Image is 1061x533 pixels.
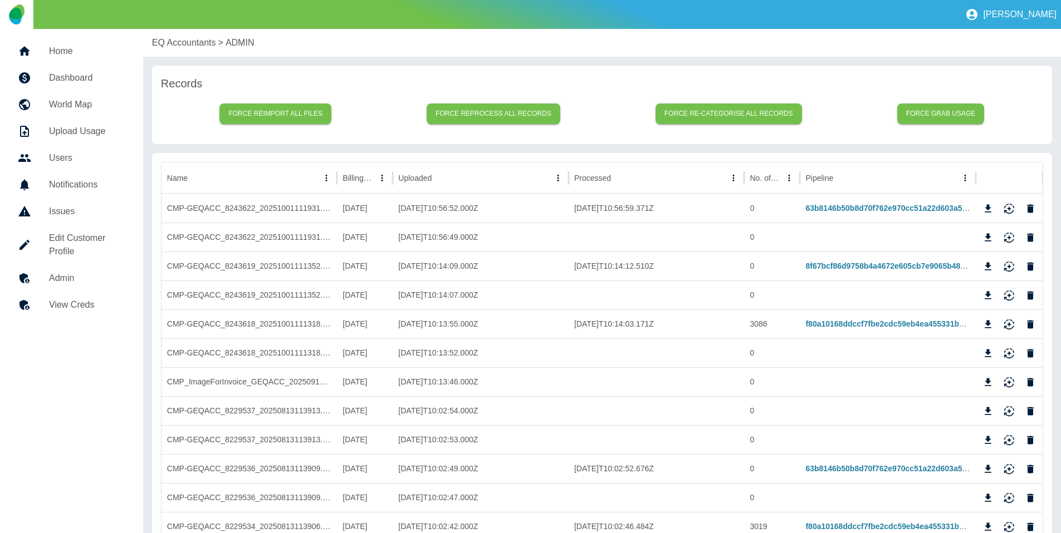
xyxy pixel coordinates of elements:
[393,280,569,309] div: 2025-10-01T10:14:07.000Z
[980,200,996,217] button: Download
[319,170,334,186] button: Name column menu
[744,309,800,338] div: 3086
[980,403,996,420] button: Download
[162,425,338,454] div: CMP-GEQACC_8229537_20250813113913.ZIP;
[9,292,134,318] a: View Creds
[337,194,393,223] div: 12/09/2025
[744,425,800,454] div: 0
[574,174,611,182] div: Processed
[961,3,1061,26] button: [PERSON_NAME]
[162,280,338,309] div: CMP-GEQACC_8243619_20251001111352.ZIP;
[218,36,223,50] p: >
[744,280,800,309] div: 0
[9,91,134,118] a: World Map
[957,170,973,186] button: Pipeline column menu
[374,170,390,186] button: Billing Date column menu
[393,309,569,338] div: 2025-10-01T10:13:55.000Z
[1001,403,1018,420] button: Reimport
[162,396,338,425] div: CMP-GEQACC_8229537_20250813113913.csv
[1022,461,1039,477] button: Delete
[1001,287,1018,304] button: Reimport
[1001,229,1018,246] button: Reimport
[49,151,125,165] h5: Users
[805,174,833,182] div: Pipeline
[9,118,134,145] a: Upload Usage
[980,490,996,506] button: Download
[343,174,373,182] div: Billing Date
[393,367,569,396] div: 2025-10-01T10:13:46.000Z
[744,483,800,512] div: 0
[9,198,134,225] a: Issues
[393,251,569,280] div: 2025-10-01T10:14:09.000Z
[393,396,569,425] div: 2025-08-14T10:02:54.000Z
[744,396,800,425] div: 0
[393,194,569,223] div: 2025-10-01T10:56:52.000Z
[1001,345,1018,362] button: Reimport
[9,145,134,171] a: Users
[9,265,134,292] a: Admin
[980,461,996,477] button: Download
[1022,432,1039,448] button: Delete
[9,4,24,24] img: Logo
[1001,490,1018,506] button: Reimport
[162,367,338,396] div: CMP_ImageForInvoice_GEQACC_20250911_72959073_20250912_025607.PDF;
[9,65,134,91] a: Dashboard
[393,223,569,251] div: 2025-10-01T10:56:49.000Z
[1022,374,1039,391] button: Delete
[744,251,800,280] div: 0
[398,174,432,182] div: Uploaded
[750,174,780,182] div: No. of rows
[162,223,338,251] div: CMP-GEQACC_8243622_20251001111931.ZIP;
[393,454,569,483] div: 2025-08-14T10:02:49.000Z
[897,103,985,124] button: Force grab usage
[1022,345,1039,362] button: Delete
[337,309,393,338] div: 12/09/2025
[569,194,745,223] div: 2025-10-01T10:56:59.371Z
[49,298,125,312] h5: View Creds
[744,194,800,223] div: 0
[744,367,800,396] div: 0
[162,309,338,338] div: CMP-GEQACC_8243618_20251001111318.csv
[980,287,996,304] button: Download
[983,9,1057,19] p: [PERSON_NAME]
[49,45,125,58] h5: Home
[49,98,125,111] h5: World Map
[427,103,560,124] button: Force reprocess all records
[162,338,338,367] div: CMP-GEQACC_8243618_20251001111318.ZIP;
[393,425,569,454] div: 2025-08-14T10:02:53.000Z
[980,345,996,362] button: Download
[337,483,393,512] div: 12/08/2025
[337,396,393,425] div: 12/08/2025
[337,338,393,367] div: 12/09/2025
[393,483,569,512] div: 2025-08-14T10:02:47.000Z
[569,309,745,338] div: 2025-10-01T10:14:03.171Z
[162,194,338,223] div: CMP-GEQACC_8243622_20251001111931.csv
[805,464,977,473] a: 63b8146b50b8d70f762e970cc51a22d603a5f027
[337,454,393,483] div: 12/08/2025
[1022,403,1039,420] button: Delete
[1001,258,1018,275] button: Reimport
[805,261,978,270] a: 8f67bcf86d9758b4a4672e605cb7e9065b48672b
[805,522,977,531] a: f80a10168ddccf7fbe2cdc59eb4ea455331bdd54
[337,251,393,280] div: 12/09/2025
[162,454,338,483] div: CMP-GEQACC_8229536_20250813113909.csv
[805,319,977,328] a: f80a10168ddccf7fbe2cdc59eb4ea455331bdd54
[1022,316,1039,333] button: Delete
[337,425,393,454] div: 12/08/2025
[393,338,569,367] div: 2025-10-01T10:13:52.000Z
[1022,258,1039,275] button: Delete
[805,204,977,213] a: 63b8146b50b8d70f762e970cc51a22d603a5f027
[980,229,996,246] button: Download
[49,205,125,218] h5: Issues
[980,374,996,391] button: Download
[9,171,134,198] a: Notifications
[49,231,125,258] h5: Edit Customer Profile
[337,367,393,396] div: 12/09/2025
[1001,316,1018,333] button: Reimport
[744,338,800,367] div: 0
[1001,200,1018,217] button: Reimport
[1001,432,1018,448] button: Reimport
[219,103,331,124] button: Force reimport all files
[9,38,134,65] a: Home
[980,316,996,333] button: Download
